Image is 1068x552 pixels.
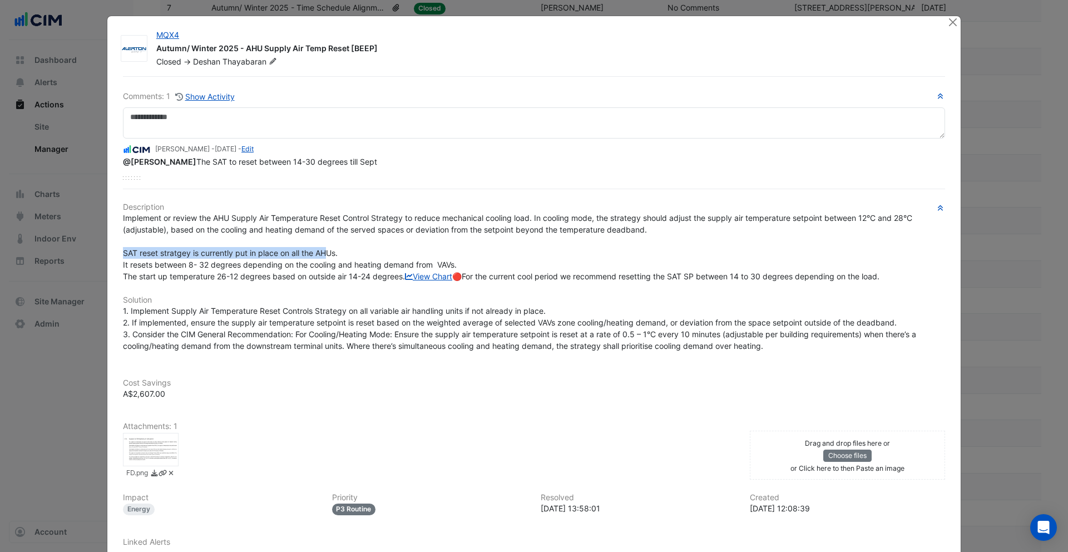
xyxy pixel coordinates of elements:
div: P3 Routine [332,504,376,515]
h6: Attachments: 1 [123,422,945,431]
h6: Impact [123,493,319,502]
span: -> [184,57,191,66]
div: FD.png [123,433,179,466]
button: Close [947,16,958,28]
h6: Linked Alerts [123,538,945,547]
small: or Click here to then Paste an image [790,464,904,472]
img: Alerton [121,43,147,55]
div: [DATE] 13:58:01 [541,502,736,514]
span: 1. Implement Supply Air Temperature Reset Controls Strategy on all variable air handling units if... [123,306,918,351]
div: Open Intercom Messenger [1030,514,1057,541]
span: 2025-05-28 15:53:01 [215,145,236,153]
h6: Cost Savings [123,378,945,388]
a: View Chart [405,272,452,281]
a: Edit [241,145,254,153]
a: Download [150,468,159,480]
span: Closed [156,57,181,66]
h6: Created [750,493,946,502]
span: Implement or review the AHU Supply Air Temperature Reset Control Strategy to reduce mechanical co... [123,213,914,281]
a: Copy link to clipboard [159,468,167,480]
h6: Solution [123,295,945,305]
div: [DATE] 12:08:39 [750,502,946,514]
small: [PERSON_NAME] - - [155,144,254,154]
div: Energy [123,504,155,515]
img: CIM [123,144,151,156]
span: d.thayabaran@alerton.com.au [Alerton] [123,157,196,166]
span: Deshan [193,57,220,66]
div: Comments: 1 [123,90,235,103]
h6: Priority [332,493,528,502]
h6: Resolved [541,493,736,502]
button: Show Activity [175,90,235,103]
span: Thayabaran [222,56,279,67]
div: Autumn/ Winter 2025 - AHU Supply Air Temp Reset [BEEP] [156,43,934,56]
a: Delete [167,468,175,480]
span: A$2,607.00 [123,389,165,398]
h6: Description [123,203,945,212]
button: Choose files [823,450,872,462]
span: The SAT to reset between 14-30 degrees till Sept [123,157,377,166]
small: Drag and drop files here or [805,439,890,447]
small: FD.png [126,468,148,480]
a: MQX4 [156,30,179,40]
